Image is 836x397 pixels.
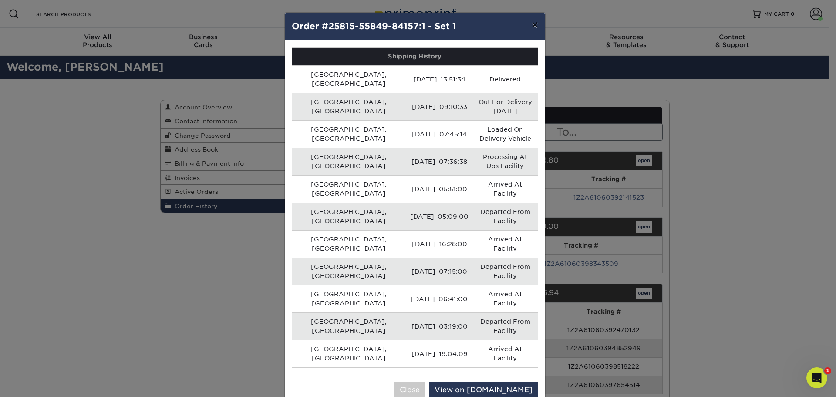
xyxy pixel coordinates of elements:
button: × [525,13,545,37]
td: [DATE] 09:10:33 [406,93,473,120]
td: [DATE] 13:51:34 [406,65,473,93]
td: Arrived At Facility [473,175,538,203]
td: Arrived At Facility [473,230,538,258]
td: [DATE] 16:28:00 [406,230,473,258]
td: [GEOGRAPHIC_DATA], [GEOGRAPHIC_DATA] [292,312,406,340]
iframe: Intercom live chat [806,367,827,388]
td: [GEOGRAPHIC_DATA], [GEOGRAPHIC_DATA] [292,148,406,175]
td: [DATE] 05:51:00 [406,175,473,203]
td: [GEOGRAPHIC_DATA], [GEOGRAPHIC_DATA] [292,175,406,203]
td: [DATE] 05:09:00 [406,203,473,230]
td: Departed From Facility [473,258,538,285]
td: [GEOGRAPHIC_DATA], [GEOGRAPHIC_DATA] [292,230,406,258]
td: [GEOGRAPHIC_DATA], [GEOGRAPHIC_DATA] [292,285,406,312]
td: [DATE] 07:36:38 [406,148,473,175]
h4: Order #25815-55849-84157:1 - Set 1 [292,20,538,33]
td: [GEOGRAPHIC_DATA], [GEOGRAPHIC_DATA] [292,258,406,285]
td: [GEOGRAPHIC_DATA], [GEOGRAPHIC_DATA] [292,93,406,120]
td: [GEOGRAPHIC_DATA], [GEOGRAPHIC_DATA] [292,203,406,230]
th: Shipping History [292,48,538,65]
td: [DATE] 07:15:00 [406,258,473,285]
td: [GEOGRAPHIC_DATA], [GEOGRAPHIC_DATA] [292,65,406,93]
td: Departed From Facility [473,312,538,340]
td: [GEOGRAPHIC_DATA], [GEOGRAPHIC_DATA] [292,120,406,148]
td: Delivered [473,65,538,93]
td: Arrived At Facility [473,285,538,312]
td: [DATE] 19:04:09 [406,340,473,367]
td: Arrived At Facility [473,340,538,367]
td: [DATE] 07:45:14 [406,120,473,148]
td: [GEOGRAPHIC_DATA], [GEOGRAPHIC_DATA] [292,340,406,367]
td: Loaded On Delivery Vehicle [473,120,538,148]
td: Out For Delivery [DATE] [473,93,538,120]
td: Departed From Facility [473,203,538,230]
td: [DATE] 03:19:00 [406,312,473,340]
td: Processing At Ups Facility [473,148,538,175]
span: 1 [824,367,831,374]
td: [DATE] 06:41:00 [406,285,473,312]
